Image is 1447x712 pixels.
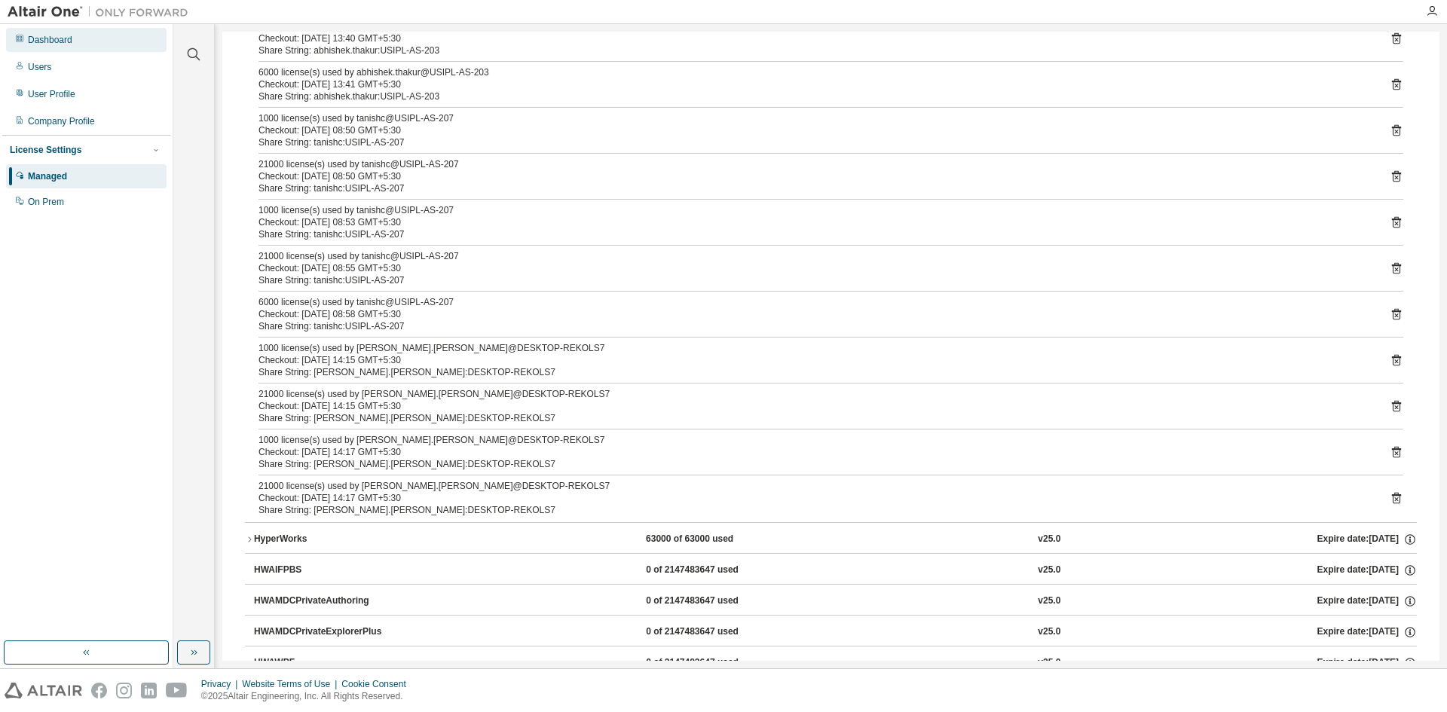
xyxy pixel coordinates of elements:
div: Expire date: [DATE] [1317,594,1417,608]
div: 21000 license(s) used by tanishc@USIPL-AS-207 [259,158,1367,170]
div: Share String: [PERSON_NAME].[PERSON_NAME]:DESKTOP-REKOLS7 [259,458,1367,470]
button: HWAWPF0 of 2147483647 usedv25.0Expire date:[DATE] [254,646,1417,680]
div: 63000 of 63000 used [646,533,782,546]
div: Dashboard [28,34,72,46]
p: © 2025 Altair Engineering, Inc. All Rights Reserved. [201,690,415,703]
div: Share String: [PERSON_NAME].[PERSON_NAME]:DESKTOP-REKOLS7 [259,504,1367,516]
div: Checkout: [DATE] 08:58 GMT+5:30 [259,308,1367,320]
div: Share String: tanishc:USIPL-AS-207 [259,182,1367,194]
div: 21000 license(s) used by [PERSON_NAME].[PERSON_NAME]@DESKTOP-REKOLS7 [259,480,1367,492]
div: Expire date: [DATE] [1317,625,1417,639]
div: HWAIFPBS [254,564,390,577]
div: Share String: abhishek.thakur:USIPL-AS-203 [259,90,1367,102]
div: Expire date: [DATE] [1317,656,1417,670]
div: Website Terms of Use [242,678,341,690]
div: 0 of 2147483647 used [646,564,782,577]
div: Checkout: [DATE] 13:41 GMT+5:30 [259,78,1367,90]
div: Cookie Consent [341,678,415,690]
img: facebook.svg [91,683,107,698]
button: HWAMDCPrivateAuthoring0 of 2147483647 usedv25.0Expire date:[DATE] [254,585,1417,618]
div: Share String: abhishek.thakur:USIPL-AS-203 [259,44,1367,57]
div: v25.0 [1038,656,1060,670]
div: 1000 license(s) used by tanishc@USIPL-AS-207 [259,112,1367,124]
div: Share String: [PERSON_NAME].[PERSON_NAME]:DESKTOP-REKOLS7 [259,366,1367,378]
div: Checkout: [DATE] 13:40 GMT+5:30 [259,32,1367,44]
div: Checkout: [DATE] 08:55 GMT+5:30 [259,262,1367,274]
div: 6000 license(s) used by abhishek.thakur@USIPL-AS-203 [259,66,1367,78]
div: Users [28,61,51,73]
div: HWAMDCPrivateExplorerPlus [254,625,390,639]
div: v25.0 [1038,625,1060,639]
div: 21000 license(s) used by [PERSON_NAME].[PERSON_NAME]@DESKTOP-REKOLS7 [259,388,1367,400]
div: Checkout: [DATE] 14:15 GMT+5:30 [259,354,1367,366]
div: Share String: tanishc:USIPL-AS-207 [259,136,1367,148]
div: v25.0 [1038,564,1060,577]
div: 1000 license(s) used by [PERSON_NAME].[PERSON_NAME]@DESKTOP-REKOLS7 [259,434,1367,446]
div: 21000 license(s) used by tanishc@USIPL-AS-207 [259,250,1367,262]
div: Company Profile [28,115,95,127]
div: 0 of 2147483647 used [646,656,782,670]
div: On Prem [28,196,64,208]
div: Checkout: [DATE] 08:53 GMT+5:30 [259,216,1367,228]
div: Checkout: [DATE] 08:50 GMT+5:30 [259,124,1367,136]
div: License Settings [10,144,81,156]
div: 0 of 2147483647 used [646,625,782,639]
div: 0 of 2147483647 used [646,594,782,608]
div: Checkout: [DATE] 08:50 GMT+5:30 [259,170,1367,182]
div: Checkout: [DATE] 14:17 GMT+5:30 [259,492,1367,504]
button: HWAMDCPrivateExplorerPlus0 of 2147483647 usedv25.0Expire date:[DATE] [254,616,1417,649]
div: v25.0 [1038,594,1060,608]
img: linkedin.svg [141,683,157,698]
div: Privacy [201,678,242,690]
img: youtube.svg [166,683,188,698]
div: HWAMDCPrivateAuthoring [254,594,390,608]
img: instagram.svg [116,683,132,698]
div: 6000 license(s) used by tanishc@USIPL-AS-207 [259,296,1367,308]
div: Share String: [PERSON_NAME].[PERSON_NAME]:DESKTOP-REKOLS7 [259,412,1367,424]
div: Share String: tanishc:USIPL-AS-207 [259,228,1367,240]
div: v25.0 [1038,533,1060,546]
div: Expire date: [DATE] [1317,533,1417,546]
div: Share String: tanishc:USIPL-AS-207 [259,320,1367,332]
div: Managed [28,170,67,182]
div: Expire date: [DATE] [1317,564,1417,577]
div: 1000 license(s) used by tanishc@USIPL-AS-207 [259,204,1367,216]
button: HyperWorks63000 of 63000 usedv25.0Expire date:[DATE] [245,523,1417,556]
div: HWAWPF [254,656,390,670]
img: altair_logo.svg [5,683,82,698]
div: Share String: tanishc:USIPL-AS-207 [259,274,1367,286]
button: HWAIFPBS0 of 2147483647 usedv25.0Expire date:[DATE] [254,554,1417,587]
img: Altair One [8,5,196,20]
div: Checkout: [DATE] 14:17 GMT+5:30 [259,446,1367,458]
div: HyperWorks [254,533,390,546]
div: User Profile [28,88,75,100]
div: 1000 license(s) used by [PERSON_NAME].[PERSON_NAME]@DESKTOP-REKOLS7 [259,342,1367,354]
div: Checkout: [DATE] 14:15 GMT+5:30 [259,400,1367,412]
